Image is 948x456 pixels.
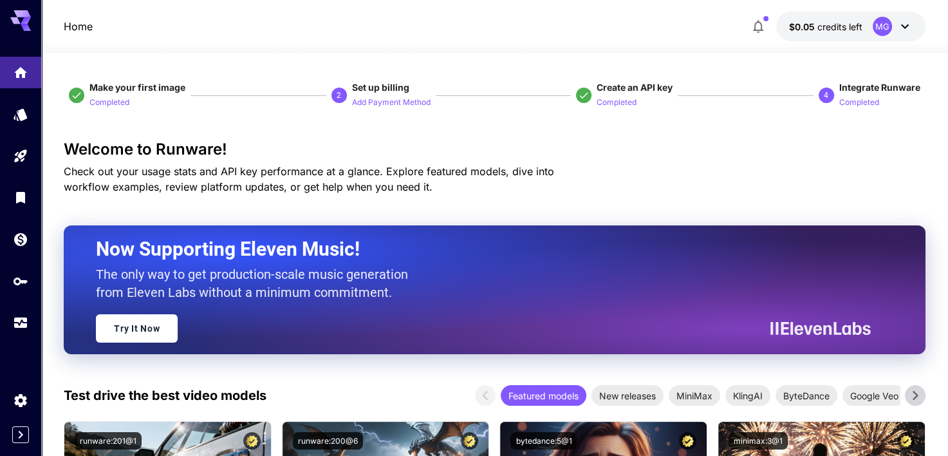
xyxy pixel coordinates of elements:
div: Library [13,189,28,205]
span: Check out your usage stats and API key performance at a glance. Explore featured models, dive int... [64,165,554,193]
span: Google Veo [842,389,906,403]
div: Playground [13,148,28,164]
p: 2 [337,90,341,101]
div: Wallet [13,231,28,247]
p: Test drive the best video models [64,386,266,405]
div: $0.05 [789,20,862,33]
div: API Keys [13,273,28,289]
button: Certified Model – Vetted for best performance and includes a commercial license. [679,432,696,450]
button: Add Payment Method [352,94,431,109]
div: Usage [13,315,28,331]
span: KlingAI [725,389,770,403]
div: Home [13,64,28,81]
div: Models [13,106,28,122]
span: Set up billing [352,82,409,93]
p: Completed [839,97,879,109]
p: Completed [89,97,129,109]
button: Expand sidebar [12,426,29,443]
div: KlingAI [725,385,770,406]
p: 4 [824,90,828,101]
a: Try It Now [96,314,178,343]
a: Home [64,19,93,34]
p: Add Payment Method [352,97,431,109]
span: Integrate Runware [839,82,920,93]
h3: Welcome to Runware! [64,140,925,158]
button: runware:201@1 [75,432,142,450]
button: Completed [89,94,129,109]
button: $0.05MG [776,12,925,41]
p: The only way to get production-scale music generation from Eleven Labs without a minimum commitment. [96,265,418,301]
span: Make your first image [89,82,185,93]
nav: breadcrumb [64,19,93,34]
button: minimax:3@1 [729,432,788,450]
span: Featured models [501,389,586,403]
span: $0.05 [789,21,817,32]
div: Featured models [501,385,586,406]
button: Completed [839,94,879,109]
div: Settings [13,392,28,408]
span: credits left [817,21,862,32]
button: Certified Model – Vetted for best performance and includes a commercial license. [897,432,915,450]
div: Google Veo [842,385,906,406]
button: runware:200@6 [293,432,363,450]
div: ByteDance [776,385,837,406]
span: ByteDance [776,389,837,403]
button: Certified Model – Vetted for best performance and includes a commercial license. [461,432,478,450]
span: New releases [591,389,664,403]
button: bytedance:5@1 [510,432,577,450]
div: New releases [591,385,664,406]
p: Completed [597,97,637,109]
button: Completed [597,94,637,109]
button: Certified Model – Vetted for best performance and includes a commercial license. [243,432,261,450]
div: MiniMax [669,385,720,406]
h2: Now Supporting Eleven Music! [96,237,861,261]
span: MiniMax [669,389,720,403]
span: Create an API key [597,82,673,93]
div: MG [873,17,892,36]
